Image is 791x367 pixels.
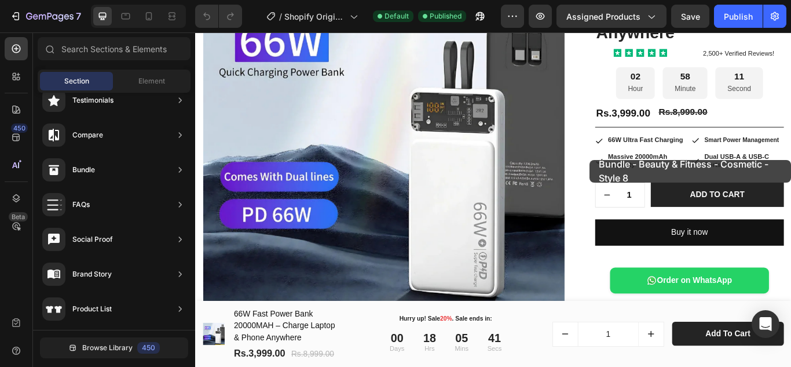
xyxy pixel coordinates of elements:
p: 7 [76,9,81,23]
div: Undo/Redo [195,5,242,28]
div: Bundle [72,164,95,176]
button: Assigned Products [556,5,667,28]
span: Assigned Products [566,10,640,23]
span: Shopify Original Product Template [284,10,345,23]
div: 450 [137,342,160,354]
button: Publish [714,5,763,28]
button: Save [671,5,709,28]
iframe: Design area [195,32,791,367]
button: 7 [5,5,86,28]
div: 450 [11,123,28,133]
div: Brand Story [72,268,112,280]
div: FAQs [72,199,90,210]
span: Browse Library [82,343,133,353]
span: Save [681,12,700,21]
div: Social Proof [72,234,113,245]
div: Beta [9,212,28,221]
button: Browse Library450 [40,337,188,358]
span: Element [138,76,165,86]
span: Default [384,11,409,21]
div: Open Intercom Messenger [752,310,779,338]
span: Section [64,76,89,86]
div: Testimonials [72,95,113,106]
span: Published [430,11,462,21]
div: Product List [72,303,112,315]
span: / [279,10,282,23]
div: Publish [724,10,753,23]
input: Search Sections & Elements [38,37,191,60]
div: Compare [72,129,103,141]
